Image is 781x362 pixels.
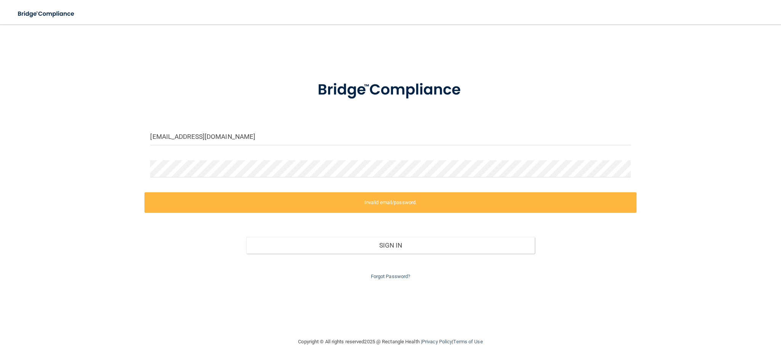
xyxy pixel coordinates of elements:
a: Forgot Password? [371,274,411,279]
img: bridge_compliance_login_screen.278c3ca4.svg [11,6,82,22]
label: Invalid email/password. [144,192,636,213]
img: bridge_compliance_login_screen.278c3ca4.svg [302,70,480,110]
button: Sign In [246,237,534,254]
iframe: Drift Widget Chat Controller [649,308,772,338]
input: Email [150,128,630,145]
div: Copyright © All rights reserved 2025 @ Rectangle Health | | [252,330,530,354]
a: Terms of Use [453,339,483,344]
a: Privacy Policy [422,339,452,344]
